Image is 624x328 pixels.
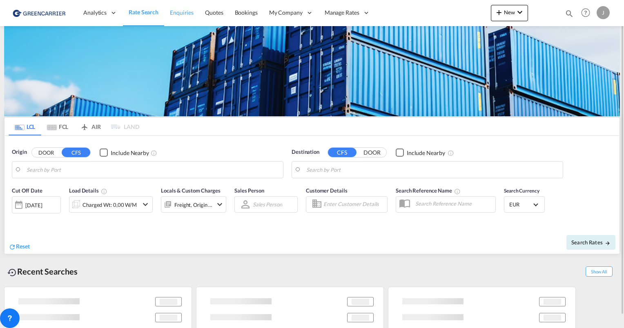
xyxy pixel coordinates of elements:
[161,187,221,194] span: Locals & Custom Charges
[12,187,42,194] span: Cut Off Date
[494,7,504,17] md-icon: icon-plus 400-fg
[235,9,258,16] span: Bookings
[292,148,319,156] span: Destination
[565,9,574,21] div: icon-magnify
[494,9,525,16] span: New
[16,243,30,250] span: Reset
[80,122,89,128] md-icon: icon-airplane
[323,198,385,211] input: Enter Customer Details
[407,149,445,157] div: Include Nearby
[605,240,611,246] md-icon: icon-arrow-right
[32,148,60,157] button: DOOR
[448,150,454,156] md-icon: Unchecked: Ignores neighbouring ports when fetching rates.Checked : Includes neighbouring ports w...
[83,9,107,17] span: Analytics
[411,197,495,210] input: Search Reference Name
[174,199,213,211] div: Freight Origin Destination
[509,201,532,208] span: EUR
[161,196,226,213] div: Freight Origin Destinationicon-chevron-down
[396,187,461,194] span: Search Reference Name
[508,199,540,211] md-select: Select Currency: € EUREuro
[12,4,67,22] img: 1378a7308afe11ef83610d9e779c6b34.png
[4,262,81,281] div: Recent Searches
[597,6,610,19] div: J
[579,6,593,20] span: Help
[129,9,158,16] span: Rate Search
[454,188,461,195] md-icon: Your search will be saved by the below given name
[7,268,17,277] md-icon: icon-backup-restore
[504,188,539,194] span: Search Currency
[565,9,574,18] md-icon: icon-magnify
[12,196,61,213] div: [DATE]
[82,199,137,211] div: Charged Wt: 0,00 W/M
[306,187,347,194] span: Customer Details
[571,239,611,246] span: Search Rates
[205,9,223,16] span: Quotes
[396,148,445,157] md-checkbox: Checkbox No Ink
[41,117,74,135] md-tab-item: FCL
[234,187,264,194] span: Sales Person
[4,136,620,254] div: Origin DOOR CFS Checkbox No InkUnchecked: Ignores neighbouring ports when fetching rates.Checked ...
[12,148,27,156] span: Origin
[62,148,90,157] button: CFS
[151,150,157,156] md-icon: Unchecked: Ignores neighbouring ports when fetching rates.Checked : Includes neighbouring ports w...
[491,5,528,21] button: icon-plus 400-fgNewicon-chevron-down
[325,9,359,17] span: Manage Rates
[69,187,107,194] span: Load Details
[9,117,139,135] md-pagination-wrapper: Use the left and right arrow keys to navigate between tabs
[12,213,18,224] md-datepicker: Select
[358,148,386,157] button: DOOR
[306,164,559,176] input: Search by Port
[111,149,149,157] div: Include Nearby
[4,26,620,116] img: GreenCarrierFCL_LCL.png
[101,188,107,195] md-icon: Chargeable Weight
[586,266,613,277] span: Show All
[69,196,153,213] div: Charged Wt: 0,00 W/Micon-chevron-down
[9,117,41,135] md-tab-item: LCL
[74,117,107,135] md-tab-item: AIR
[566,235,615,250] button: Search Ratesicon-arrow-right
[25,202,42,209] div: [DATE]
[269,9,303,17] span: My Company
[579,6,597,20] div: Help
[328,148,357,157] button: CFS
[140,199,150,209] md-icon: icon-chevron-down
[252,198,283,210] md-select: Sales Person
[170,9,194,16] span: Enquiries
[100,148,149,157] md-checkbox: Checkbox No Ink
[9,242,30,251] div: icon-refreshReset
[515,7,525,17] md-icon: icon-chevron-down
[215,199,225,209] md-icon: icon-chevron-down
[27,164,279,176] input: Search by Port
[9,243,16,250] md-icon: icon-refresh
